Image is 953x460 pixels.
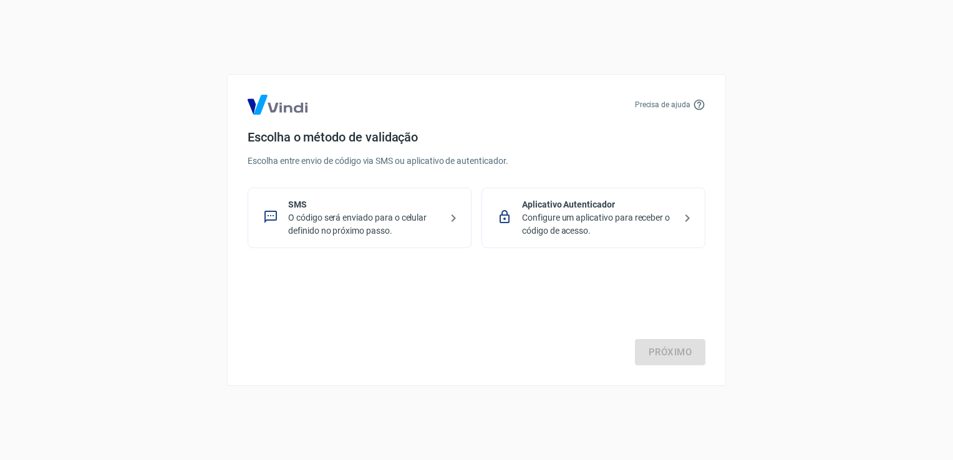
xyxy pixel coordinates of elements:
h4: Escolha o método de validação [248,130,705,145]
p: Configure um aplicativo para receber o código de acesso. [522,211,675,237]
div: Aplicativo AutenticadorConfigure um aplicativo para receber o código de acesso. [481,188,705,248]
p: O código será enviado para o celular definido no próximo passo. [288,211,441,237]
p: SMS [288,198,441,211]
div: SMSO código será enviado para o celular definido no próximo passo. [248,188,472,248]
p: Aplicativo Autenticador [522,198,675,211]
p: Precisa de ajuda [635,99,690,110]
p: Escolha entre envio de código via SMS ou aplicativo de autenticador. [248,155,705,168]
img: Logo Vind [248,95,307,115]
